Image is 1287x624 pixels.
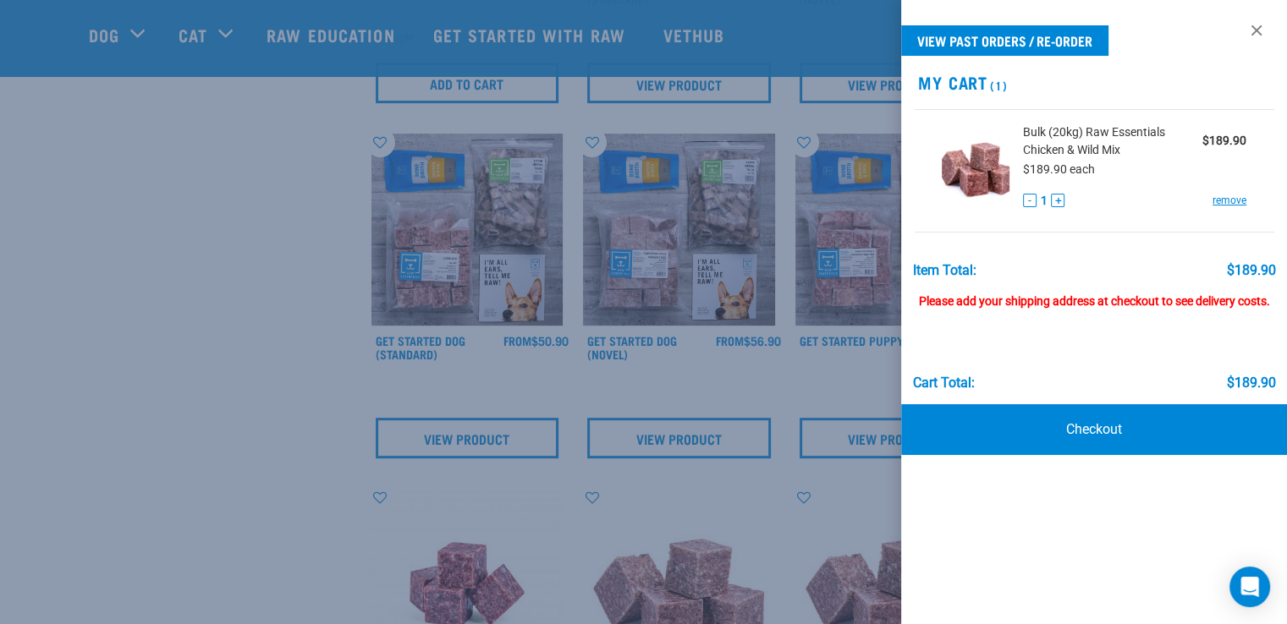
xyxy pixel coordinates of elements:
button: + [1051,194,1064,207]
div: Open Intercom Messenger [1229,567,1270,607]
div: Item Total: [912,263,976,278]
img: Raw Essentials Chicken & Wild Mix [942,123,1010,211]
div: $189.90 [1226,375,1275,391]
a: View past orders / re-order [901,25,1108,56]
span: 1 [1040,192,1047,210]
div: Please add your shipping address at checkout to see delivery costs. [912,278,1275,309]
div: Cart total: [912,375,974,391]
a: remove [1213,193,1246,208]
div: $189.90 [1226,263,1275,278]
span: Bulk (20kg) Raw Essentials Chicken & Wild Mix [1022,123,1202,159]
button: - [1022,194,1036,207]
h2: My Cart [901,73,1287,92]
a: Checkout [901,404,1287,455]
span: $189.90 each [1022,162,1094,176]
strong: $189.90 [1202,134,1246,147]
span: (1) [987,82,1006,88]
